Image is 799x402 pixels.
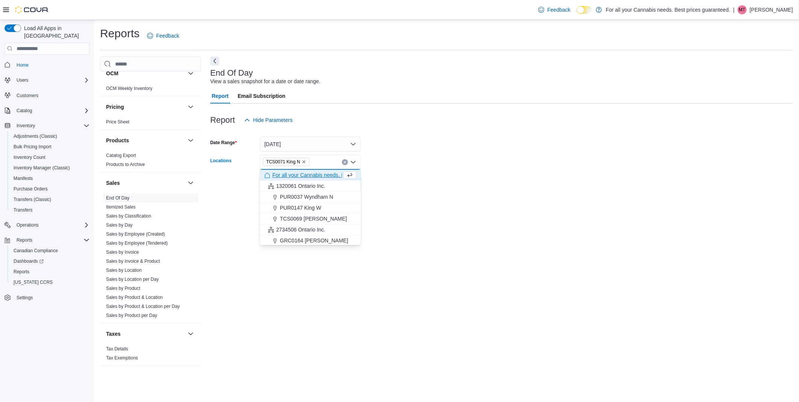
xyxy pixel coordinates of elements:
span: Sales by Location per Day [106,276,159,282]
span: Settings [17,295,33,301]
p: | [733,5,735,14]
button: Taxes [186,329,195,338]
h3: Taxes [106,330,121,338]
button: Users [14,76,31,85]
button: Home [2,59,93,70]
a: Adjustments (Classic) [11,132,60,141]
span: Report [212,88,229,104]
a: Home [14,61,32,70]
p: For all your Cannabis needs. Best prices guaranteed. [606,5,730,14]
button: OCM [106,70,185,77]
span: Tax Details [106,346,128,352]
h3: Sales [106,179,120,187]
button: 2734506 Ontario Inc. [260,224,361,235]
span: Settings [14,293,90,302]
a: Sales by Product [106,286,140,291]
button: Customers [2,90,93,101]
a: Feedback [144,28,182,43]
span: Users [17,77,28,83]
a: Sales by Product & Location [106,295,163,300]
a: Sales by Invoice [106,250,139,255]
a: Inventory Count [11,153,49,162]
a: Price Sheet [106,119,129,125]
button: 1320061 Ontario Inc. [260,181,361,192]
button: Reports [8,266,93,277]
button: Transfers (Classic) [8,194,93,205]
a: Sales by Location [106,268,142,273]
button: Pricing [106,103,185,111]
h3: End Of Day [210,69,253,78]
span: Washington CCRS [11,278,90,287]
a: Itemized Sales [106,204,136,210]
span: Sales by Location [106,267,142,273]
span: Bulk Pricing Import [14,144,52,150]
button: Clear input [342,159,348,165]
span: Purchase Orders [14,186,48,192]
span: Sales by Invoice & Product [106,258,160,264]
span: Sales by Product & Location per Day [106,303,180,309]
button: Remove TCS0071 King N from selection in this group [302,160,306,164]
span: Inventory Manager (Classic) [14,165,70,171]
span: Transfers (Classic) [11,195,90,204]
button: Sales [106,179,185,187]
a: Tax Exemptions [106,355,138,361]
span: Adjustments (Classic) [14,133,57,139]
span: TCS0071 King N [266,158,300,166]
button: Reports [14,236,35,245]
label: Date Range [210,140,237,146]
span: Inventory Count [14,154,46,160]
span: Transfers [14,207,32,213]
button: Hide Parameters [241,113,296,128]
span: Load All Apps in [GEOGRAPHIC_DATA] [21,24,90,40]
h3: Products [106,137,129,144]
button: Canadian Compliance [8,245,93,256]
h3: Pricing [106,103,124,111]
span: Sales by Day [106,222,133,228]
span: Dashboards [11,257,90,266]
span: Transfers [11,206,90,215]
a: Transfers [11,206,35,215]
span: For all your Cannabis needs. Best prices guaranteed. [272,171,397,179]
a: Customers [14,91,41,100]
span: Home [14,60,90,69]
span: OCM Weekly Inventory [106,85,152,91]
span: 1320061 Ontario Inc. [276,182,325,190]
div: Sales [100,193,201,323]
span: TCS0071 King N [263,158,310,166]
span: Canadian Compliance [14,248,58,254]
span: Adjustments (Classic) [11,132,90,141]
button: [DATE] [260,137,361,152]
button: Pricing [186,102,195,111]
span: Canadian Compliance [11,246,90,255]
span: Customers [17,93,38,99]
button: GRC0164 [PERSON_NAME] [260,235,361,246]
button: OCM [186,69,195,78]
div: OCM [100,84,201,96]
button: Inventory [14,121,38,130]
span: Home [17,62,29,68]
span: Catalog Export [106,152,136,158]
button: Taxes [106,330,185,338]
a: Bulk Pricing Import [11,142,55,151]
button: Inventory [2,120,93,131]
span: Operations [17,222,39,228]
button: PUR0147 King W [260,203,361,213]
span: Sales by Product [106,285,140,291]
span: Inventory [14,121,90,130]
h3: Report [210,116,235,125]
span: PUR0147 King W [280,204,321,212]
a: Sales by Employee (Tendered) [106,241,168,246]
a: Feedback [535,2,573,17]
button: Settings [2,292,93,303]
nav: Complex example [5,56,90,323]
span: Inventory Manager (Classic) [11,163,90,172]
a: End Of Day [106,195,129,201]
button: Products [186,136,195,145]
button: PUR0037 Wyndham N [260,192,361,203]
a: Dashboards [8,256,93,266]
button: Users [2,75,93,85]
button: Next [210,56,219,65]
